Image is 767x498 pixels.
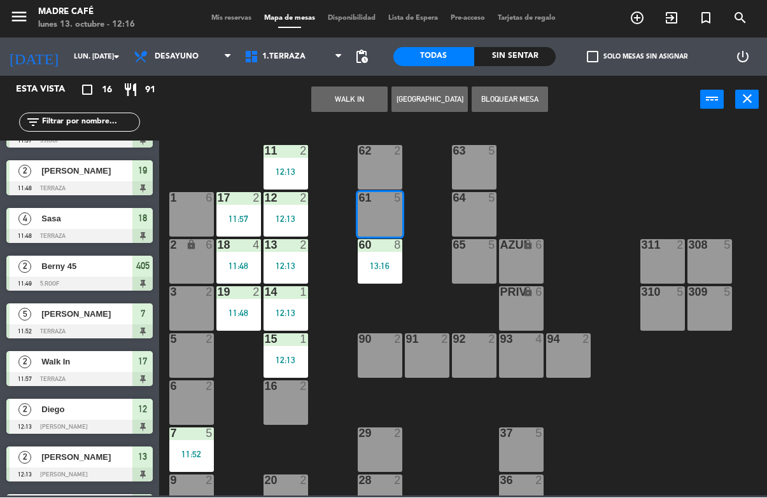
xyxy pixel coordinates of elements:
div: 2 [300,381,307,392]
div: 61 [359,193,360,204]
div: 5 [535,428,543,439]
span: pending_actions [354,50,369,65]
div: 1 [300,287,307,298]
div: 2 [253,287,260,298]
i: lock [523,287,533,298]
span: 2 [18,261,31,273]
span: 18 [138,211,147,226]
div: Madre Café [38,6,135,19]
div: 2 [677,240,684,251]
div: 12:13 [264,309,308,318]
span: Reserva especial [689,8,723,29]
div: 93 [500,334,501,345]
i: restaurant [123,83,138,98]
div: 5 [206,428,213,439]
div: 63 [453,146,454,157]
i: crop_square [80,83,95,98]
button: close [735,90,759,109]
i: power_input [705,92,720,107]
span: Berny 45 [41,260,132,273]
span: RESERVAR MESA [620,8,654,29]
label: Solo mesas sin asignar [587,52,687,63]
div: lunes 13. octubre - 12:16 [38,19,135,32]
div: 2 [394,334,402,345]
span: 91 [145,83,155,98]
div: 6 [206,240,213,251]
i: close [740,92,755,107]
div: 2 [253,193,260,204]
span: 2 [18,404,31,417]
div: 5 [724,287,731,298]
span: WALK IN [654,8,689,29]
i: exit_to_app [664,11,679,26]
div: 92 [453,334,454,345]
div: 8 [394,240,402,251]
button: [GEOGRAPHIC_DATA] [391,87,468,113]
div: 11:48 [216,309,261,318]
span: 7 [141,307,145,322]
i: turned_in_not [698,11,714,26]
span: Mapa de mesas [258,15,321,22]
span: 5 [18,308,31,321]
div: 2 [206,334,213,345]
span: 17 [138,354,147,370]
div: 4 [535,334,543,345]
div: 2 [300,240,307,251]
span: 2 [18,356,31,369]
span: Tarjetas de regalo [491,15,562,22]
div: 13:16 [358,262,402,271]
div: 5 [488,193,496,204]
div: 5 [488,146,496,157]
button: WALK IN [311,87,388,113]
div: 5 [724,240,731,251]
span: Desayuno [155,53,199,62]
div: 2 [300,193,307,204]
div: 311 [642,240,642,251]
div: PRIV [500,287,501,298]
span: 19 [138,163,147,179]
span: 16 [102,83,112,98]
div: 37 [500,428,501,439]
div: 2 [488,334,496,345]
div: 94 [547,334,548,345]
div: 11:57 [216,215,261,224]
div: 4 [253,240,260,251]
div: AZUL [500,240,501,251]
span: 4 [18,213,31,226]
div: 2 [206,475,213,487]
i: menu [10,8,29,27]
div: 6 [535,287,543,298]
div: 2 [441,334,449,345]
span: 13 [138,450,147,465]
i: filter_list [25,115,41,130]
span: Mis reservas [205,15,258,22]
span: Lista de Espera [382,15,444,22]
div: 6 [535,240,543,251]
div: 2 [394,428,402,439]
span: 2 [18,452,31,464]
div: 2 [394,146,402,157]
div: 28 [359,475,360,487]
button: menu [10,8,29,31]
div: 62 [359,146,360,157]
div: 11:52 [169,450,214,459]
span: [PERSON_NAME] [41,308,132,321]
div: 2 [206,381,213,392]
i: power_settings_new [735,50,750,65]
div: 2 [582,334,590,345]
div: 2 [300,146,307,157]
